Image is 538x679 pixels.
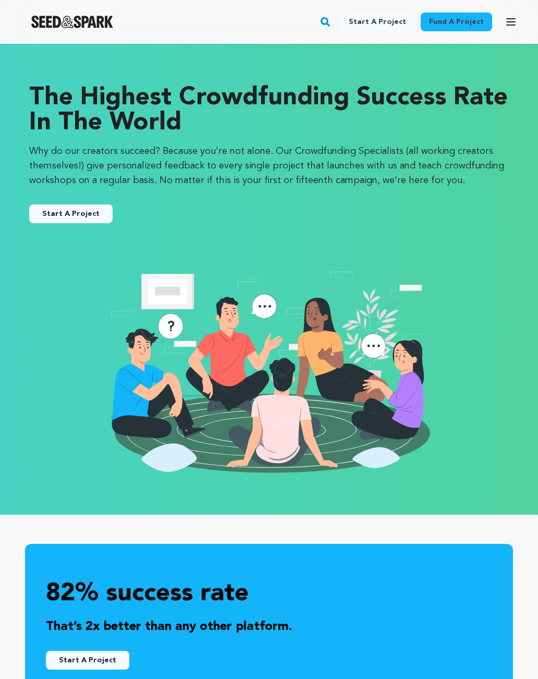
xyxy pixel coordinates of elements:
[31,16,113,28] a: Seed&Spark Homepage
[46,651,129,670] a: Start A Project
[29,86,509,136] p: The Highest Crowdfunding Success Rate in the World
[46,577,492,611] p: 82% success rate
[421,13,492,31] a: Fund a project
[29,144,509,188] p: Why do our creators succeed? Because you’re not alone. Our Crowdfunding Specialists (all working ...
[106,269,433,473] img: seedandspark start project illustration image
[31,16,113,28] img: Seed&Spark Logo Dark Mode
[29,204,113,223] a: Start A Project
[46,617,492,636] p: That’s 2x better than any other platform.
[340,13,414,31] a: Start a project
